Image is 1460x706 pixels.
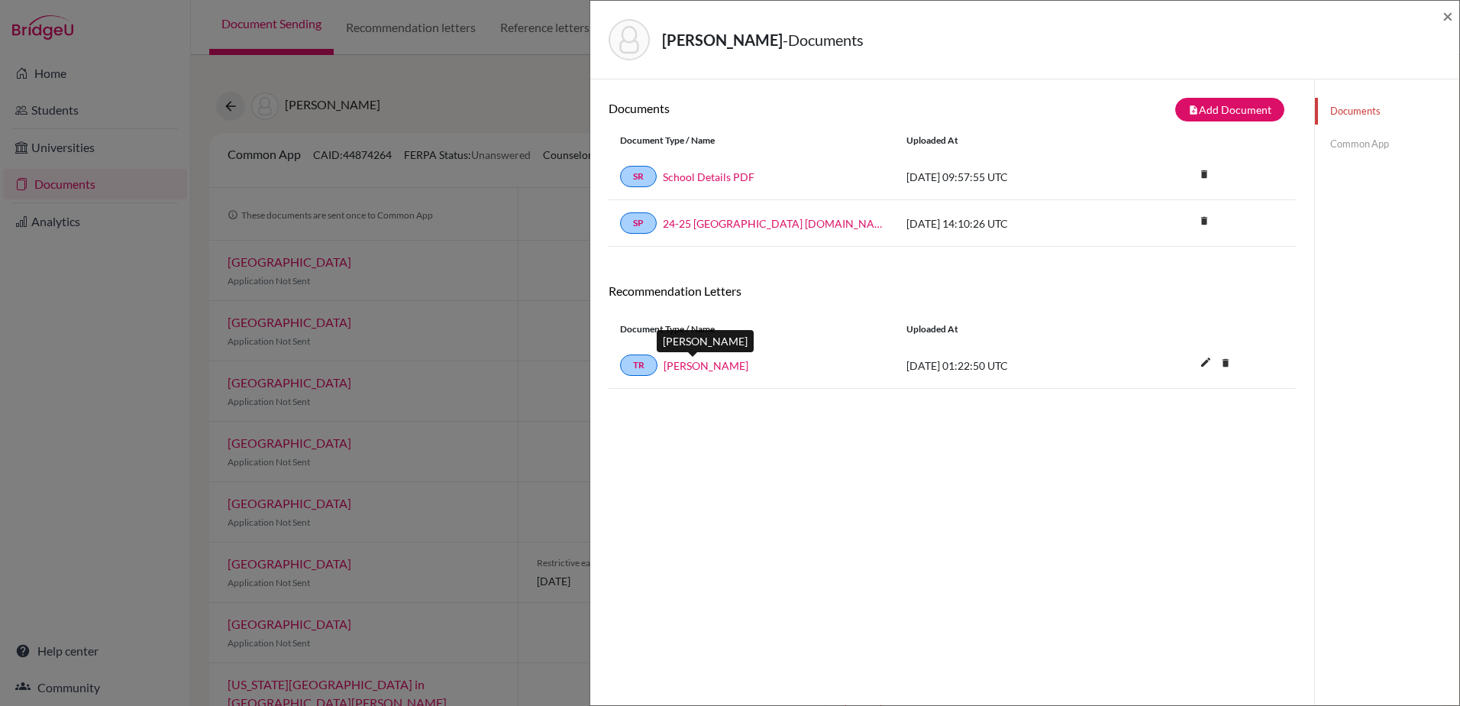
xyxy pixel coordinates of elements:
div: Document Type / Name [609,322,895,336]
div: Document Type / Name [609,134,895,147]
a: 24-25 [GEOGRAPHIC_DATA] [DOMAIN_NAME]_wide [663,215,883,232]
a: TR [620,355,657,376]
span: [DATE] 01:22:50 UTC [906,359,1008,372]
div: [DATE] 14:10:26 UTC [895,215,1124,232]
div: [PERSON_NAME] [657,330,754,352]
a: Documents [1315,98,1459,125]
i: edit [1194,350,1218,374]
a: SP [620,212,657,234]
i: delete [1193,163,1216,186]
div: Uploaded at [895,134,1124,147]
strong: [PERSON_NAME] [662,31,783,49]
span: × [1442,5,1453,27]
button: Close [1442,7,1453,25]
div: Uploaded at [895,322,1124,336]
a: [PERSON_NAME] [664,358,748,374]
a: delete [1214,354,1237,374]
h6: Recommendation Letters [609,283,1296,298]
button: edit [1193,352,1219,375]
button: note_addAdd Document [1175,98,1284,121]
a: delete [1193,165,1216,186]
span: - Documents [783,31,864,49]
div: [DATE] 09:57:55 UTC [895,169,1124,185]
i: delete [1193,209,1216,232]
i: note_add [1188,105,1199,115]
i: delete [1214,351,1237,374]
a: Common App [1315,131,1459,157]
a: delete [1193,212,1216,232]
h6: Documents [609,101,952,115]
a: School Details PDF [663,169,754,185]
a: SR [620,166,657,187]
